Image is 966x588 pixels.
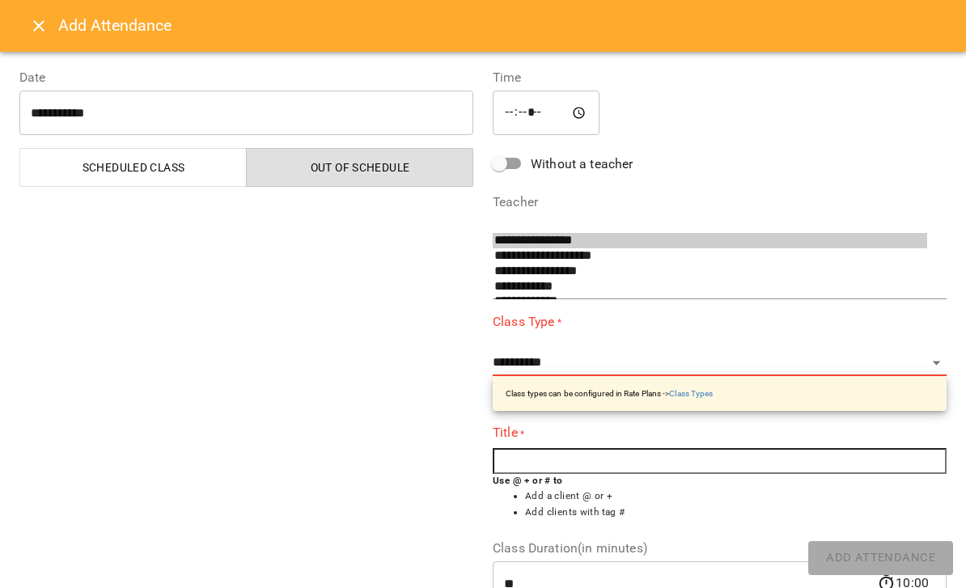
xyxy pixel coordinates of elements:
button: Scheduled class [19,148,247,187]
li: Add a client @ or + [525,489,947,505]
label: Class Duration(in minutes) [493,542,947,555]
p: Class types can be configured in Rate Plans -> [506,387,713,400]
label: Teacher [493,196,947,209]
span: Out of Schedule [256,158,464,177]
label: Date [19,71,473,84]
a: Class Types [669,389,713,398]
button: Close [19,6,58,45]
span: Without a teacher [531,154,633,174]
label: Time [493,71,947,84]
button: Out of Schedule [246,148,473,187]
label: Class Type [493,312,947,331]
span: Scheduled class [30,158,237,177]
label: Title [493,424,947,442]
b: Use @ + or # to [493,475,563,486]
h6: Add Attendance [58,13,947,38]
li: Add clients with tag # [525,505,947,521]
